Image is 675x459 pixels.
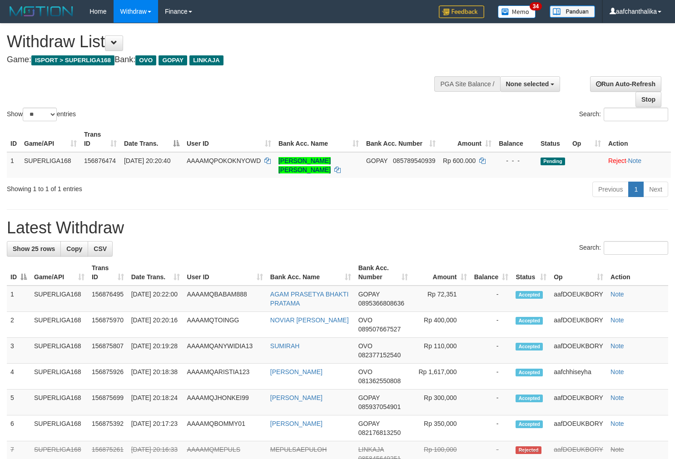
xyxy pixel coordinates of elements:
[471,364,512,390] td: -
[128,415,184,441] td: [DATE] 20:17:23
[592,182,629,197] a: Previous
[439,126,495,152] th: Amount: activate to sort column ascending
[7,55,441,64] h4: Game: Bank:
[184,390,267,415] td: AAAAMQJHONKEI99
[358,300,404,307] span: Copy 0895366808636 to clipboard
[184,338,267,364] td: AAAAMQANYWIDIA13
[358,368,372,375] span: OVO
[128,260,184,286] th: Date Trans.: activate to sort column ascending
[184,364,267,390] td: AAAAMQARISTIA123
[23,108,57,121] select: Showentries
[608,157,626,164] a: Reject
[187,157,261,164] span: AAAAMQPOKOKNYOWD
[20,152,80,178] td: SUPERLIGA168
[13,245,55,252] span: Show 25 rows
[66,245,82,252] span: Copy
[270,420,323,427] a: [PERSON_NAME]
[550,5,595,18] img: panduan.png
[128,390,184,415] td: [DATE] 20:18:24
[471,286,512,312] td: -
[530,2,542,10] span: 34
[471,415,512,441] td: -
[443,157,476,164] span: Rp 600.000
[500,76,561,92] button: None selected
[628,157,641,164] a: Note
[128,364,184,390] td: [DATE] 20:18:38
[7,33,441,51] h1: Withdraw List
[610,316,624,324] a: Note
[358,420,380,427] span: GOPAY
[355,260,412,286] th: Bank Acc. Number: activate to sort column ascending
[506,80,549,88] span: None selected
[610,420,624,427] a: Note
[605,152,671,178] td: ·
[84,157,116,164] span: 156876474
[88,390,128,415] td: 156875699
[270,394,323,401] a: [PERSON_NAME]
[7,219,668,237] h1: Latest Withdraw
[412,260,470,286] th: Amount: activate to sort column ascending
[7,126,20,152] th: ID
[495,126,537,152] th: Balance
[393,157,435,164] span: Copy 085789540939 to clipboard
[184,415,267,441] td: AAAAMQBOMMY01
[88,286,128,312] td: 156876495
[610,394,624,401] a: Note
[7,286,30,312] td: 1
[439,5,484,18] img: Feedback.jpg
[550,312,607,338] td: aafDOEUKBORY
[471,338,512,364] td: -
[366,157,387,164] span: GOPAY
[358,342,372,350] span: OVO
[30,338,88,364] td: SUPERLIGA168
[412,415,470,441] td: Rp 350,000
[590,76,661,92] a: Run Auto-Refresh
[516,420,543,428] span: Accepted
[499,156,533,165] div: - - -
[358,394,380,401] span: GOPAY
[80,126,120,152] th: Trans ID: activate to sort column ascending
[7,5,76,18] img: MOTION_logo.png
[362,126,439,152] th: Bank Acc. Number: activate to sort column ascending
[628,182,644,197] a: 1
[412,312,470,338] td: Rp 400,000
[270,446,327,453] a: MEPULSAEPULOH
[512,260,550,286] th: Status: activate to sort column ascending
[88,260,128,286] th: Trans ID: activate to sort column ascending
[7,312,30,338] td: 2
[516,291,543,299] span: Accepted
[7,108,76,121] label: Show entries
[604,241,668,255] input: Search:
[607,260,668,286] th: Action
[516,395,543,402] span: Accepted
[183,126,275,152] th: User ID: activate to sort column ascending
[30,260,88,286] th: Game/API: activate to sort column ascending
[358,403,401,410] span: Copy 085937054901 to clipboard
[7,260,30,286] th: ID: activate to sort column descending
[604,108,668,121] input: Search:
[128,338,184,364] td: [DATE] 20:19:28
[7,390,30,415] td: 5
[88,338,128,364] td: 156875807
[30,286,88,312] td: SUPERLIGA168
[88,364,128,390] td: 156875926
[610,368,624,375] a: Note
[358,446,384,453] span: LINKAJA
[270,291,348,307] a: AGAM PRASETYA BHAKTI PRATAMA
[135,55,156,65] span: OVO
[7,338,30,364] td: 3
[7,415,30,441] td: 6
[189,55,223,65] span: LINKAJA
[412,286,470,312] td: Rp 72,351
[30,390,88,415] td: SUPERLIGA168
[20,126,80,152] th: Game/API: activate to sort column ascending
[358,377,401,385] span: Copy 081362550808 to clipboard
[358,316,372,324] span: OVO
[30,415,88,441] td: SUPERLIGA168
[550,338,607,364] td: aafDOEUKBORY
[550,260,607,286] th: Op: activate to sort column ascending
[358,326,401,333] span: Copy 089507667527 to clipboard
[7,152,20,178] td: 1
[471,260,512,286] th: Balance: activate to sort column ascending
[537,126,569,152] th: Status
